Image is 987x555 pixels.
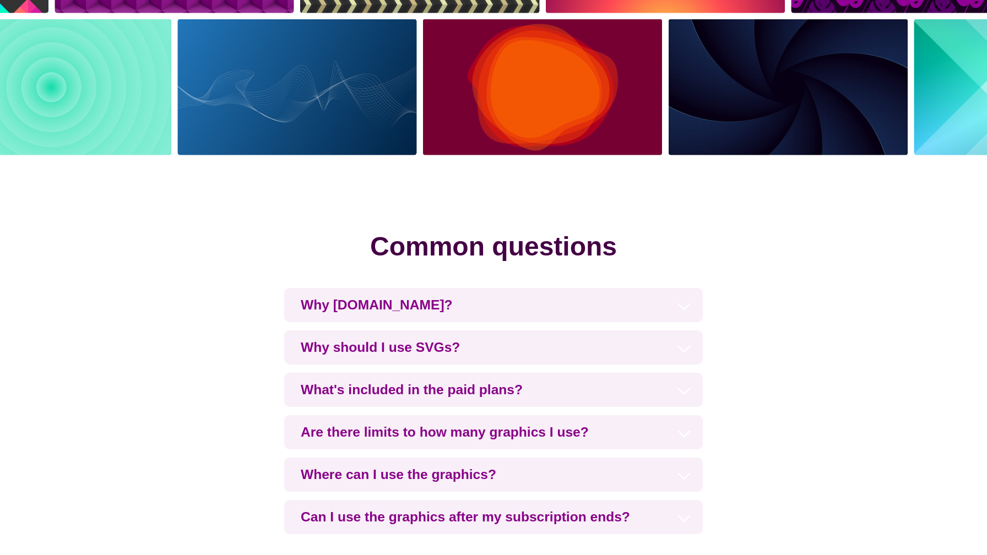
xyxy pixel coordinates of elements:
[284,373,703,407] h3: What's included in the paid plans?
[284,330,703,364] h3: Why should I use SVGs?
[284,458,703,492] h3: Where can I use the graphics?
[284,415,703,449] h3: Are there limits to how many graphics I use?
[284,288,703,322] h3: Why [DOMAIN_NAME]?
[33,227,954,266] h2: Common questions
[284,500,703,534] h3: Can I use the graphics after my subscription ends?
